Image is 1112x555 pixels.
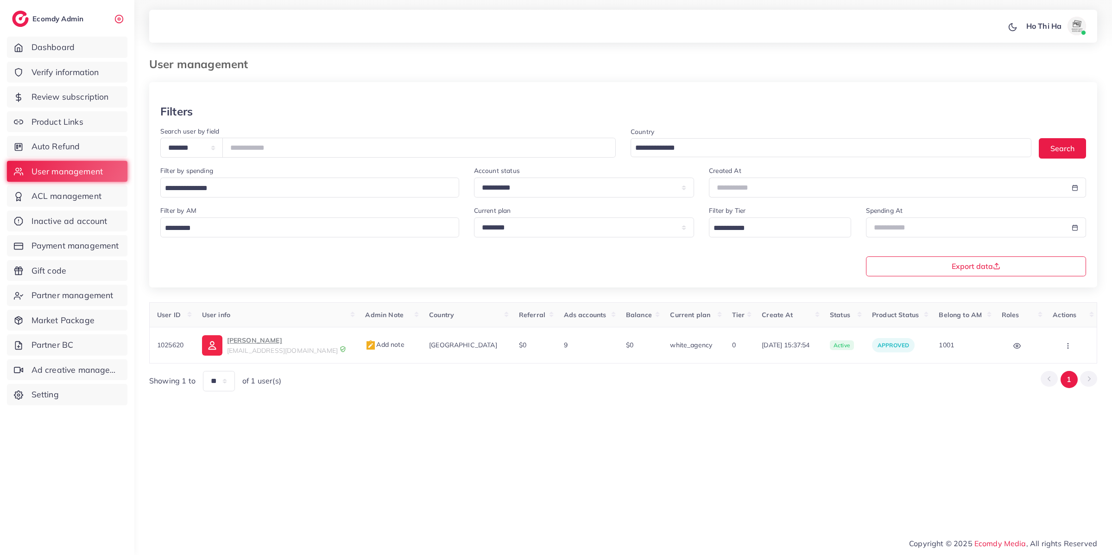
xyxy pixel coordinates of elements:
[732,341,736,349] span: 0
[149,57,255,71] h3: User management
[32,190,101,202] span: ACL management
[32,91,109,103] span: Review subscription
[1026,538,1097,549] span: , All rights Reserved
[157,311,181,319] span: User ID
[32,116,83,128] span: Product Links
[519,311,545,319] span: Referral
[32,314,95,326] span: Market Package
[710,221,839,236] input: Search for option
[32,66,99,78] span: Verify information
[12,11,86,27] a: logoEcomdy Admin
[32,41,75,53] span: Dashboard
[939,311,982,319] span: Belong to AM
[365,311,404,319] span: Admin Note
[227,335,338,346] p: [PERSON_NAME]
[160,178,459,198] div: Search for option
[429,311,454,319] span: Country
[365,340,404,349] span: Add note
[7,161,127,182] a: User management
[7,285,127,306] a: Partner management
[878,342,909,349] span: approved
[32,14,86,23] h2: Ecomdy Admin
[160,166,213,175] label: Filter by spending
[7,359,127,381] a: Ad creative management
[32,215,107,227] span: Inactive ad account
[157,341,183,349] span: 1025620
[32,265,66,277] span: Gift code
[340,346,346,352] img: 9CAL8B2pu8EFxCJHYAAAAldEVYdGRhdGU6Y3JlYXRlADIwMjItMTItMDlUMDQ6NTg6MzkrMDA6MDBXSlgLAAAAJXRFWHRkYXR...
[227,346,338,355] span: [EMAIL_ADDRESS][DOMAIN_NAME]
[830,340,854,351] span: active
[242,376,281,386] span: of 1 user(s)
[564,311,607,319] span: Ads accounts
[762,340,815,350] span: [DATE] 15:37:54
[160,127,219,136] label: Search user by field
[160,105,193,118] h3: Filters
[7,37,127,58] a: Dashboard
[631,138,1031,157] div: Search for option
[32,339,74,351] span: Partner BC
[160,217,459,237] div: Search for option
[939,341,954,349] span: 1001
[7,211,127,232] a: Inactive ad account
[7,136,127,157] a: Auto Refund
[32,140,80,153] span: Auto Refund
[909,538,1097,549] span: Copyright © 2025
[7,384,127,405] a: Setting
[632,141,1019,155] input: Search for option
[1068,17,1086,35] img: avatar
[564,341,568,349] span: 9
[474,206,511,215] label: Current plan
[732,311,745,319] span: Tier
[32,364,120,376] span: Ad creative management
[1061,371,1078,388] button: Go to page 1
[7,185,127,207] a: ACL management
[474,166,520,175] label: Account status
[202,335,351,355] a: [PERSON_NAME][EMAIL_ADDRESS][DOMAIN_NAME]
[626,341,633,349] span: $0
[519,341,526,349] span: $0
[1002,311,1019,319] span: Roles
[32,240,119,252] span: Payment management
[1039,138,1086,158] button: Search
[202,311,230,319] span: User info
[830,311,850,319] span: Status
[709,166,741,175] label: Created At
[149,376,196,386] span: Showing 1 to
[631,127,654,136] label: Country
[670,311,710,319] span: Current plan
[872,311,919,319] span: Product Status
[670,341,712,349] span: white_agency
[12,11,29,27] img: logo
[7,86,127,108] a: Review subscription
[7,334,127,356] a: Partner BC
[1021,17,1090,35] a: Ho Thi Haavatar
[762,311,793,319] span: Create At
[626,311,652,319] span: Balance
[429,341,497,349] span: [GEOGRAPHIC_DATA]
[7,235,127,256] a: Payment management
[7,310,127,331] a: Market Package
[866,256,1087,276] button: Export data
[202,335,222,356] img: ic-user-info.36bf1079.svg
[162,181,447,196] input: Search for option
[952,262,1000,270] span: Export data
[7,260,127,281] a: Gift code
[1026,20,1061,32] p: Ho Thi Ha
[866,206,903,215] label: Spending At
[974,539,1026,548] a: Ecomdy Media
[365,340,376,351] img: admin_note.cdd0b510.svg
[709,217,851,237] div: Search for option
[160,206,196,215] label: Filter by AM
[32,389,59,401] span: Setting
[709,206,746,215] label: Filter by Tier
[32,289,114,301] span: Partner management
[162,221,447,236] input: Search for option
[1053,311,1076,319] span: Actions
[32,166,103,178] span: User management
[1041,371,1097,388] ul: Pagination
[7,62,127,83] a: Verify information
[7,111,127,133] a: Product Links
